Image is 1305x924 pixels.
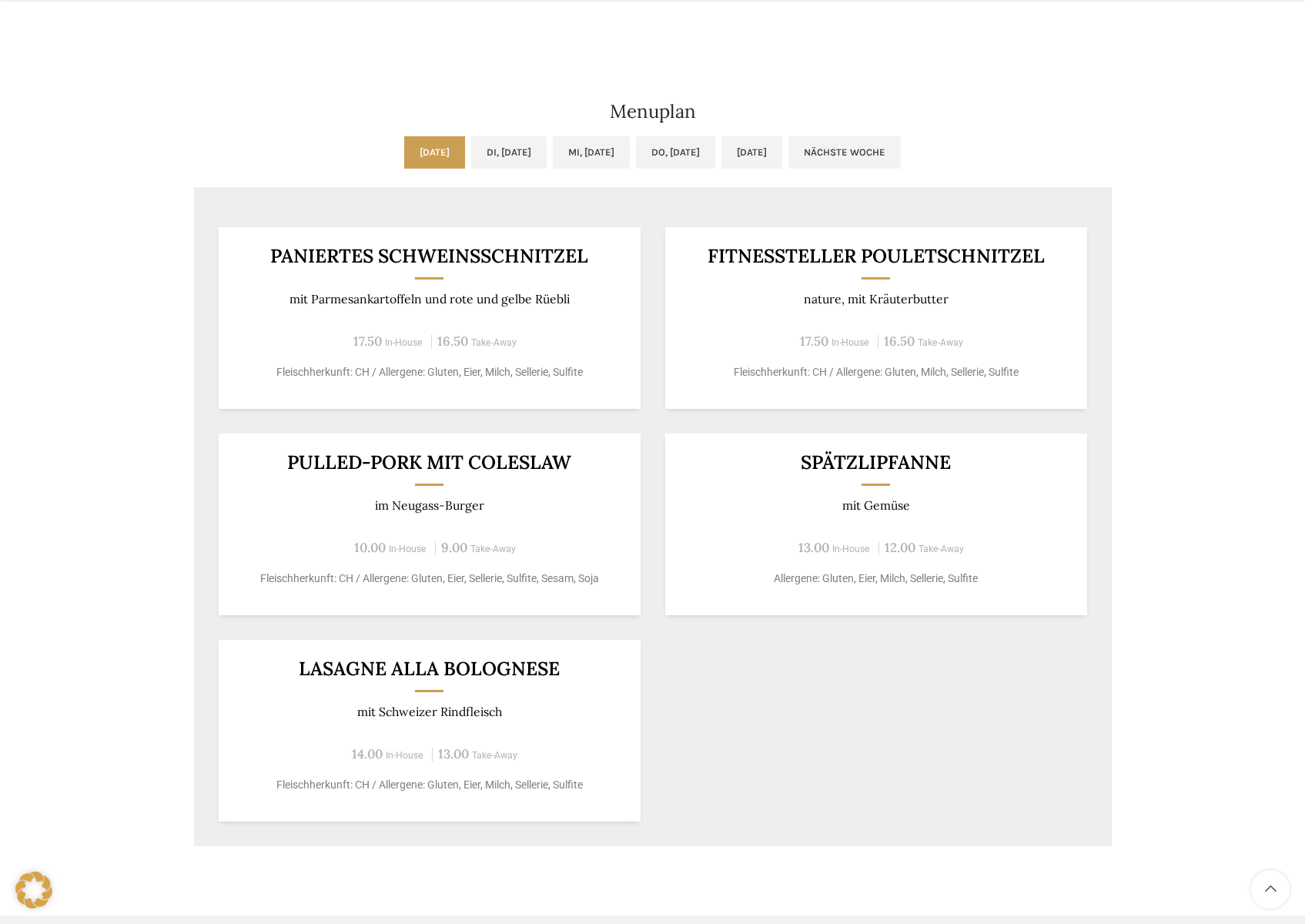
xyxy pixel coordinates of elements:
[237,292,621,306] p: mit Parmesankartoffeln und rote und gelbe Rüebli
[798,539,829,556] span: 13.00
[237,498,621,513] p: im Neugass-Burger
[788,136,901,169] a: Nächste Woche
[470,544,516,554] span: Take-Away
[885,539,915,556] span: 12.00
[237,777,621,793] p: Fleischherkunft: CH / Allergene: Gluten, Eier, Milch, Sellerie, Sulfite
[354,539,386,556] span: 10.00
[918,337,963,348] span: Take-Away
[441,539,467,556] span: 9.00
[471,337,517,348] span: Take-Away
[353,333,382,350] span: 17.50
[636,136,715,169] a: Do, [DATE]
[385,337,423,348] span: In-House
[553,136,630,169] a: Mi, [DATE]
[684,571,1068,587] p: Allergene: Gluten, Eier, Milch, Sellerie, Sulfite
[389,544,427,554] span: In-House
[919,544,964,554] span: Take-Away
[237,453,621,472] h3: Pulled-Pork mit Coleslaw
[237,705,621,719] p: mit Schweizer Rindfleisch
[471,136,547,169] a: Di, [DATE]
[386,750,423,761] span: In-House
[1251,870,1290,909] a: Scroll to top button
[404,136,465,169] a: [DATE]
[684,292,1068,306] p: nature, mit Kräuterbutter
[721,136,782,169] a: [DATE]
[437,333,468,350] span: 16.50
[832,337,869,348] span: In-House
[438,745,469,762] span: 13.00
[832,544,870,554] span: In-House
[684,246,1068,266] h3: Fitnessteller Pouletschnitzel
[194,102,1112,121] h2: Menuplan
[884,333,915,350] span: 16.50
[237,659,621,678] h3: Lasagne alla Bolognese
[684,498,1068,513] p: mit Gemüse
[684,364,1068,380] p: Fleischherkunft: CH / Allergene: Gluten, Milch, Sellerie, Sulfite
[472,750,517,761] span: Take-Away
[352,745,383,762] span: 14.00
[237,571,621,587] p: Fleischherkunft: CH / Allergene: Gluten, Eier, Sellerie, Sulfite, Sesam, Soja
[237,364,621,380] p: Fleischherkunft: CH / Allergene: Gluten, Eier, Milch, Sellerie, Sulfite
[684,453,1068,472] h3: Spätzlipfanne
[800,333,828,350] span: 17.50
[237,246,621,266] h3: Paniertes Schweinsschnitzel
